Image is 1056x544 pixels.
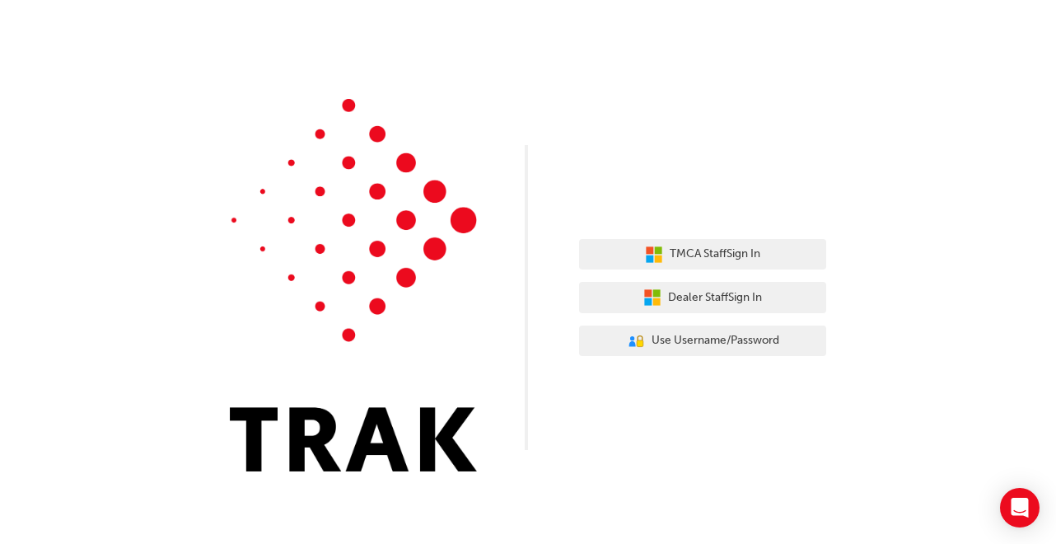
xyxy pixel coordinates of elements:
button: Use Username/Password [579,326,826,357]
img: Trak [230,99,477,471]
span: Use Username/Password [652,331,779,350]
button: Dealer StaffSign In [579,282,826,313]
span: Dealer Staff Sign In [668,288,762,307]
span: TMCA Staff Sign In [670,245,760,264]
button: TMCA StaffSign In [579,239,826,270]
div: Open Intercom Messenger [1000,488,1040,528]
